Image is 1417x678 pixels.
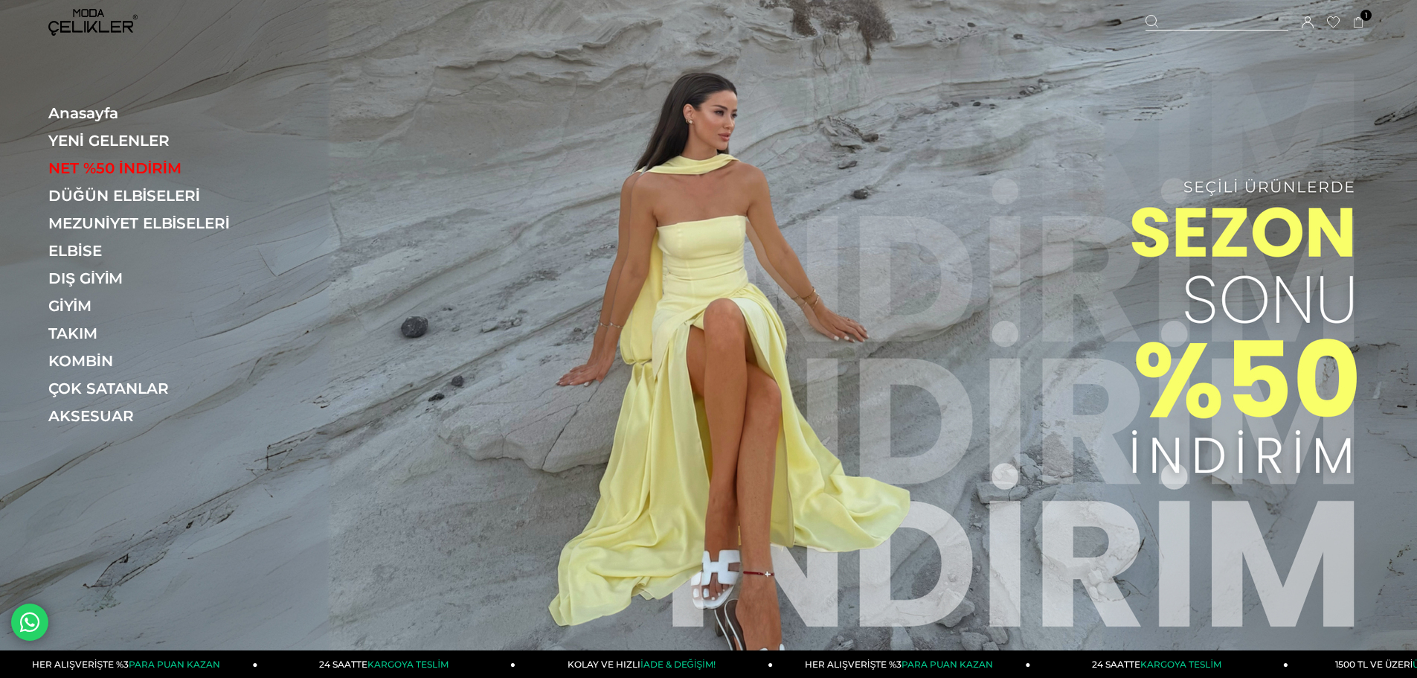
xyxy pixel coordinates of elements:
[258,650,515,678] a: 24 SAATTEKARGOYA TESLİM
[48,187,253,205] a: DÜĞÜN ELBİSELERİ
[1360,10,1372,21] span: 1
[48,380,253,397] a: ÇOK SATANLAR
[640,659,715,670] span: İADE & DEĞİŞİM!
[48,214,253,232] a: MEZUNİYET ELBİSELERİ
[1353,17,1364,28] a: 1
[902,659,993,670] span: PARA PUAN KAZAN
[48,9,138,36] img: logo
[48,132,253,150] a: YENİ GELENLER
[1031,650,1288,678] a: 24 SAATTEKARGOYA TESLİM
[129,659,220,670] span: PARA PUAN KAZAN
[515,650,773,678] a: KOLAY VE HIZLIİADE & DEĞİŞİM!
[48,297,253,315] a: GİYİM
[48,159,253,177] a: NET %50 İNDİRİM
[48,104,253,122] a: Anasayfa
[1140,659,1221,670] span: KARGOYA TESLİM
[48,242,253,260] a: ELBİSE
[48,269,253,287] a: DIŞ GİYİM
[367,659,448,670] span: KARGOYA TESLİM
[48,352,253,370] a: KOMBİN
[773,650,1030,678] a: HER ALIŞVERİŞTE %3PARA PUAN KAZAN
[48,407,253,425] a: AKSESUAR
[48,324,253,342] a: TAKIM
